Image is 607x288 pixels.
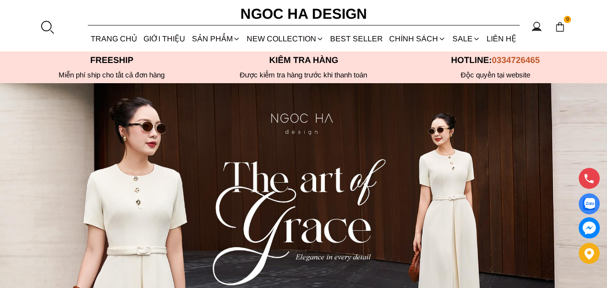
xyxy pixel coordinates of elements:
p: Freeship [16,55,208,65]
a: TRANG CHỦ [88,26,141,51]
a: LIÊN HỆ [483,26,519,51]
span: 0334726465 [492,55,540,65]
p: Được kiểm tra hàng trước khi thanh toán [208,71,400,79]
a: messenger [579,217,600,238]
p: Hotline: [400,55,592,65]
a: NEW COLLECTION [243,26,327,51]
a: GIỚI THIỆU [141,26,189,51]
font: Kiểm tra hàng [269,55,338,65]
div: Miễn phí ship cho tất cả đơn hàng [16,71,208,79]
div: SẢN PHẨM [189,26,243,51]
a: BEST SELLER [327,26,386,51]
div: Chính sách [386,26,449,51]
a: Display image [579,193,600,214]
img: Display image [583,198,595,210]
a: Ngoc Ha Design [232,2,376,25]
h6: Độc quyền tại website [400,71,592,79]
a: SALE [449,26,483,51]
span: 0 [564,16,571,24]
img: img-CART-ICON-ksit0nf1 [555,22,565,32]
